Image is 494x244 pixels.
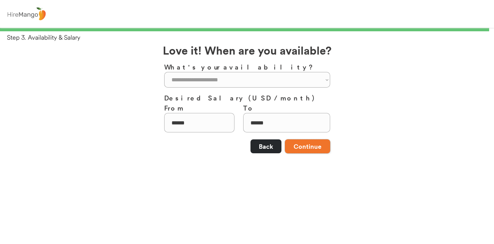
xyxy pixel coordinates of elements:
button: Back [250,139,281,153]
h2: Love it! When are you available? [163,42,332,58]
div: 99% [1,28,493,31]
div: Step 3. Availability & Salary [7,33,494,42]
h3: What's your availability? [164,62,330,72]
img: logo%20-%20hiremango%20gray.png [5,6,48,22]
button: Continue [285,139,330,153]
h3: From [164,103,234,113]
h3: Desired Salary (USD / month) [164,93,330,103]
h3: To [243,103,330,113]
